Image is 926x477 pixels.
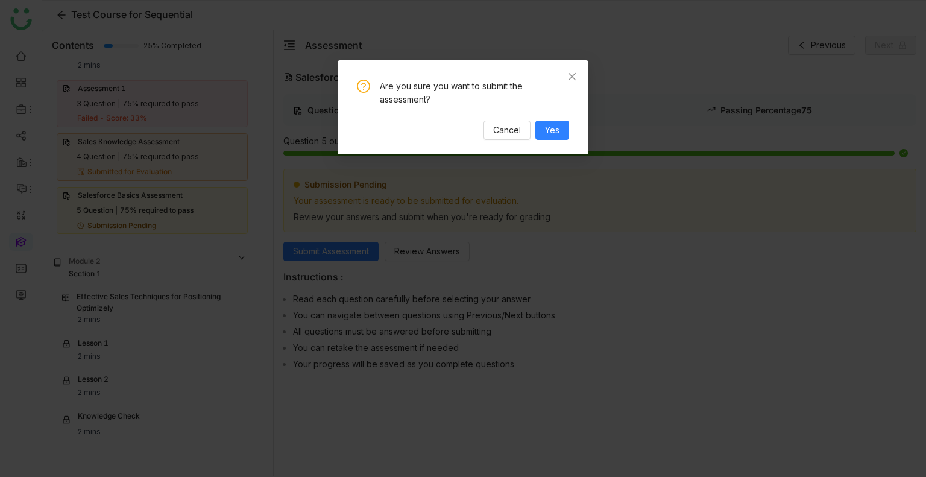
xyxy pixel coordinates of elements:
[545,124,559,137] span: Yes
[535,121,569,140] button: Yes
[556,60,588,93] button: Close
[380,80,569,106] div: Are you sure you want to submit the assessment?
[483,121,531,140] button: Cancel
[493,124,521,137] span: Cancel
